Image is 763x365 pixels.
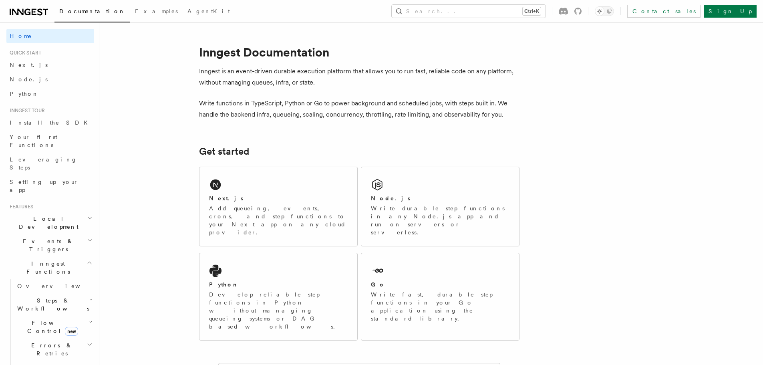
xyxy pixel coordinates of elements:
[523,7,541,15] kbd: Ctrl+K
[6,256,94,279] button: Inngest Functions
[209,280,239,288] h2: Python
[209,290,348,331] p: Develop reliable step functions in Python without managing queueing systems or DAG based workflows.
[6,204,33,210] span: Features
[187,8,230,14] span: AgentKit
[6,115,94,130] a: Install the SDK
[199,45,519,59] h1: Inngest Documentation
[6,237,87,253] span: Events & Triggers
[54,2,130,22] a: Documentation
[199,167,358,246] a: Next.jsAdd queueing, events, crons, and step functions to your Next app on any cloud provider.
[199,146,249,157] a: Get started
[6,215,87,231] span: Local Development
[704,5,757,18] a: Sign Up
[14,279,94,293] a: Overview
[199,66,519,88] p: Inngest is an event-driven durable execution platform that allows you to run fast, reliable code ...
[392,5,546,18] button: Search...Ctrl+K
[6,29,94,43] a: Home
[6,87,94,101] a: Python
[59,8,125,14] span: Documentation
[371,194,411,202] h2: Node.js
[14,293,94,316] button: Steps & Workflows
[10,76,48,83] span: Node.js
[6,72,94,87] a: Node.js
[10,91,39,97] span: Python
[14,296,89,313] span: Steps & Workflows
[6,234,94,256] button: Events & Triggers
[10,62,48,68] span: Next.js
[17,283,100,289] span: Overview
[65,327,78,336] span: new
[14,338,94,361] button: Errors & Retries
[14,316,94,338] button: Flow Controlnew
[6,130,94,152] a: Your first Functions
[371,290,509,323] p: Write fast, durable step functions in your Go application using the standard library.
[627,5,701,18] a: Contact sales
[6,212,94,234] button: Local Development
[6,58,94,72] a: Next.js
[10,156,77,171] span: Leveraging Steps
[6,175,94,197] a: Setting up your app
[14,341,87,357] span: Errors & Retries
[361,253,519,341] a: GoWrite fast, durable step functions in your Go application using the standard library.
[10,32,32,40] span: Home
[14,319,88,335] span: Flow Control
[10,134,57,148] span: Your first Functions
[595,6,614,16] button: Toggle dark mode
[10,119,93,126] span: Install the SDK
[183,2,235,22] a: AgentKit
[6,260,87,276] span: Inngest Functions
[6,50,41,56] span: Quick start
[6,107,45,114] span: Inngest tour
[130,2,183,22] a: Examples
[10,179,79,193] span: Setting up your app
[371,280,385,288] h2: Go
[199,253,358,341] a: PythonDevelop reliable step functions in Python without managing queueing systems or DAG based wo...
[199,98,519,120] p: Write functions in TypeScript, Python or Go to power background and scheduled jobs, with steps bu...
[209,194,244,202] h2: Next.js
[371,204,509,236] p: Write durable step functions in any Node.js app and run on servers or serverless.
[361,167,519,246] a: Node.jsWrite durable step functions in any Node.js app and run on servers or serverless.
[209,204,348,236] p: Add queueing, events, crons, and step functions to your Next app on any cloud provider.
[6,152,94,175] a: Leveraging Steps
[135,8,178,14] span: Examples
